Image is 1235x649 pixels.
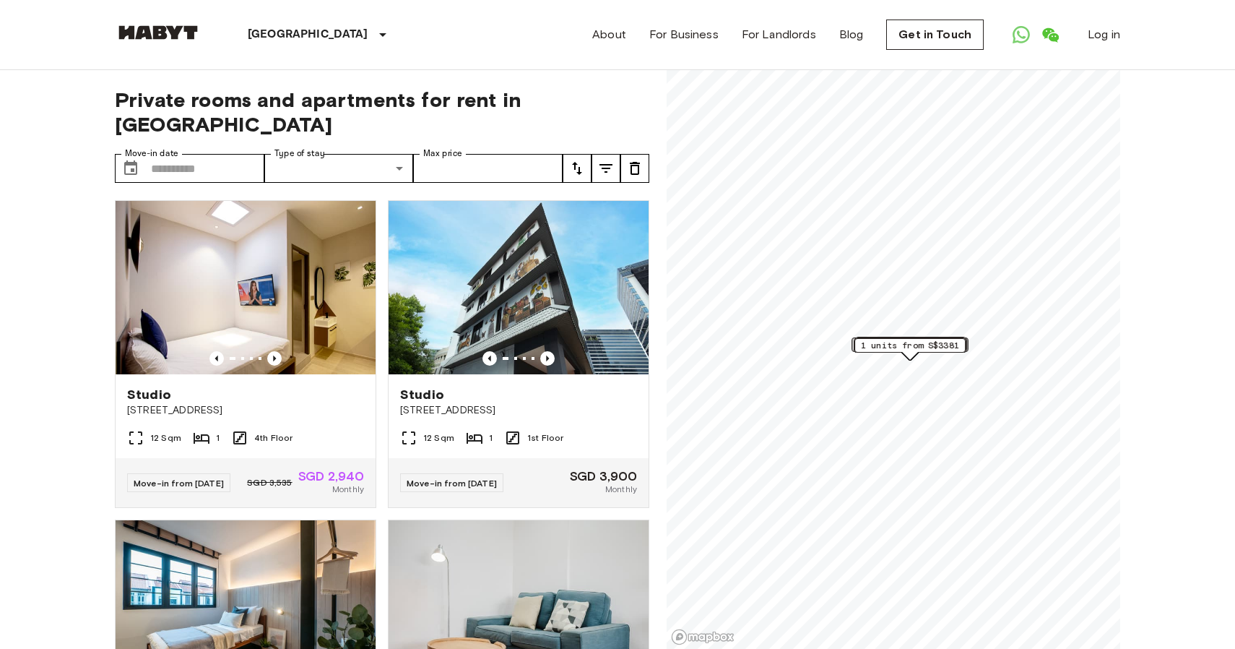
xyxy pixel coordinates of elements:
[254,431,292,444] span: 4th Floor
[620,154,649,183] button: tune
[216,431,220,444] span: 1
[861,339,959,352] span: 1 units from S$3381
[854,338,966,361] div: Map marker
[389,201,649,374] img: Marketing picture of unit SG-01-110-044_001
[298,470,364,483] span: SGD 2,940
[423,431,454,444] span: 12 Sqm
[1036,20,1065,49] a: Open WeChat
[125,147,178,160] label: Move-in date
[742,26,816,43] a: For Landlords
[116,201,376,374] img: Marketing picture of unit SG-01-110-033-001
[127,403,364,418] span: [STREET_ADDRESS]
[886,20,984,50] a: Get in Touch
[605,483,637,496] span: Monthly
[839,26,864,43] a: Blog
[671,629,734,645] a: Mapbox logo
[527,431,563,444] span: 1st Floor
[400,403,637,418] span: [STREET_ADDRESS]
[116,154,145,183] button: Choose date
[209,351,224,366] button: Previous image
[134,478,224,489] span: Move-in from [DATE]
[855,337,966,359] div: Map marker
[1088,26,1120,43] a: Log in
[855,338,966,361] div: Map marker
[248,26,368,43] p: [GEOGRAPHIC_DATA]
[150,431,181,444] span: 12 Sqm
[267,351,282,366] button: Previous image
[592,26,626,43] a: About
[247,476,292,489] span: SGD 3,535
[563,154,591,183] button: tune
[649,26,719,43] a: For Business
[388,200,649,508] a: Marketing picture of unit SG-01-110-044_001Previous imagePrevious imageStudio[STREET_ADDRESS]12 S...
[1007,20,1036,49] a: Open WhatsApp
[332,483,364,496] span: Monthly
[851,338,968,360] div: Map marker
[127,386,171,403] span: Studio
[856,338,967,360] div: Map marker
[423,147,462,160] label: Max price
[115,200,376,508] a: Marketing picture of unit SG-01-110-033-001Previous imagePrevious imageStudio[STREET_ADDRESS]12 S...
[489,431,493,444] span: 1
[115,25,201,40] img: Habyt
[115,87,649,137] span: Private rooms and apartments for rent in [GEOGRAPHIC_DATA]
[274,147,325,160] label: Type of stay
[854,338,966,360] div: Map marker
[482,351,497,366] button: Previous image
[854,338,965,361] div: Map marker
[591,154,620,183] button: tune
[407,478,497,489] span: Move-in from [DATE]
[570,470,637,483] span: SGD 3,900
[540,351,555,366] button: Previous image
[400,386,444,403] span: Studio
